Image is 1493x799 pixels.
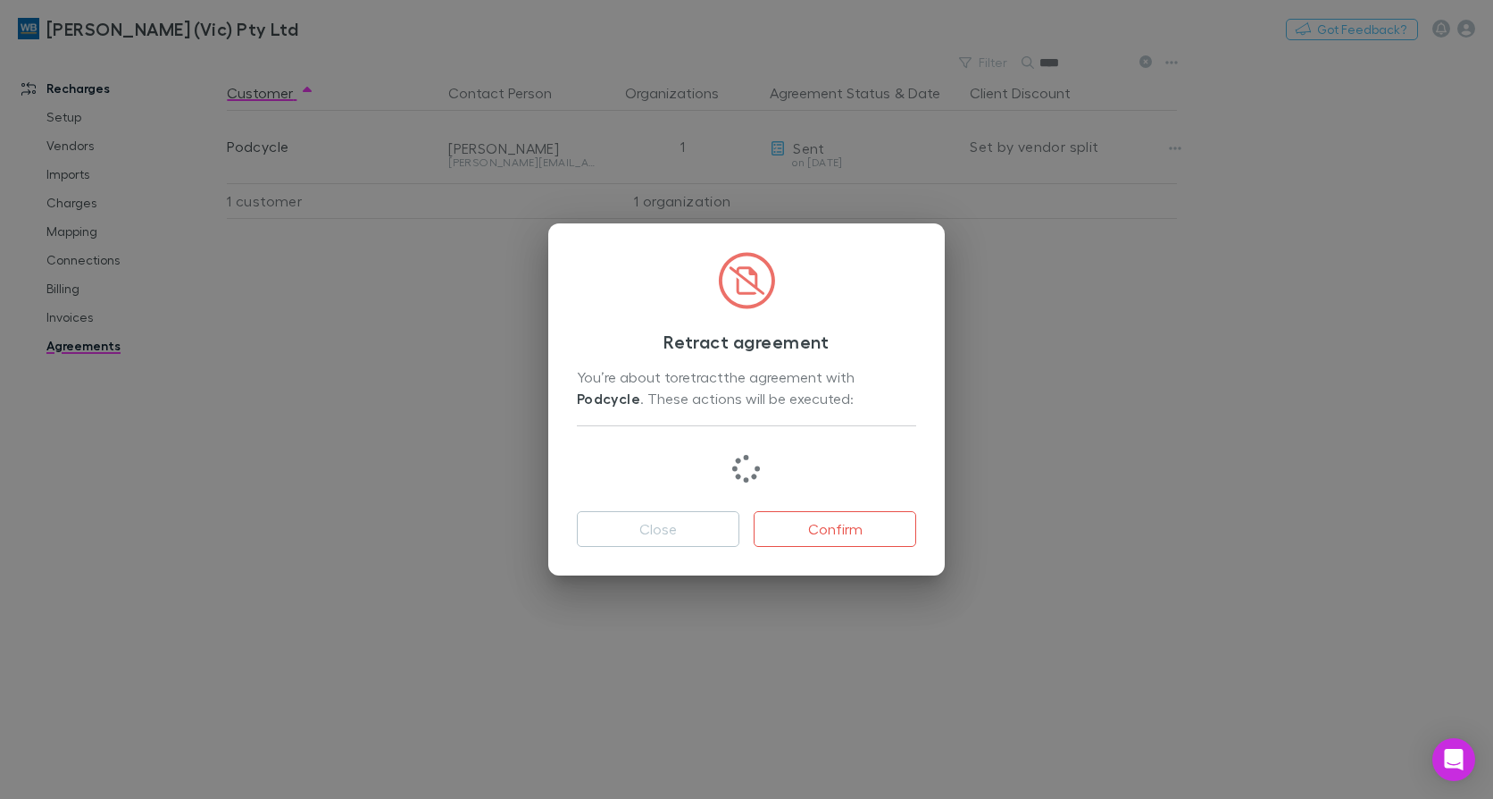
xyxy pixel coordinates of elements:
[1432,738,1475,781] div: Open Intercom Messenger
[577,366,916,411] div: You’re about to retract the agreement with . These actions will be executed:
[754,511,916,547] button: Confirm
[577,511,739,547] button: Close
[577,390,640,408] strong: Podcycle
[718,252,775,309] img: CircledFileSlash.svg
[577,331,916,352] h3: Retract agreement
